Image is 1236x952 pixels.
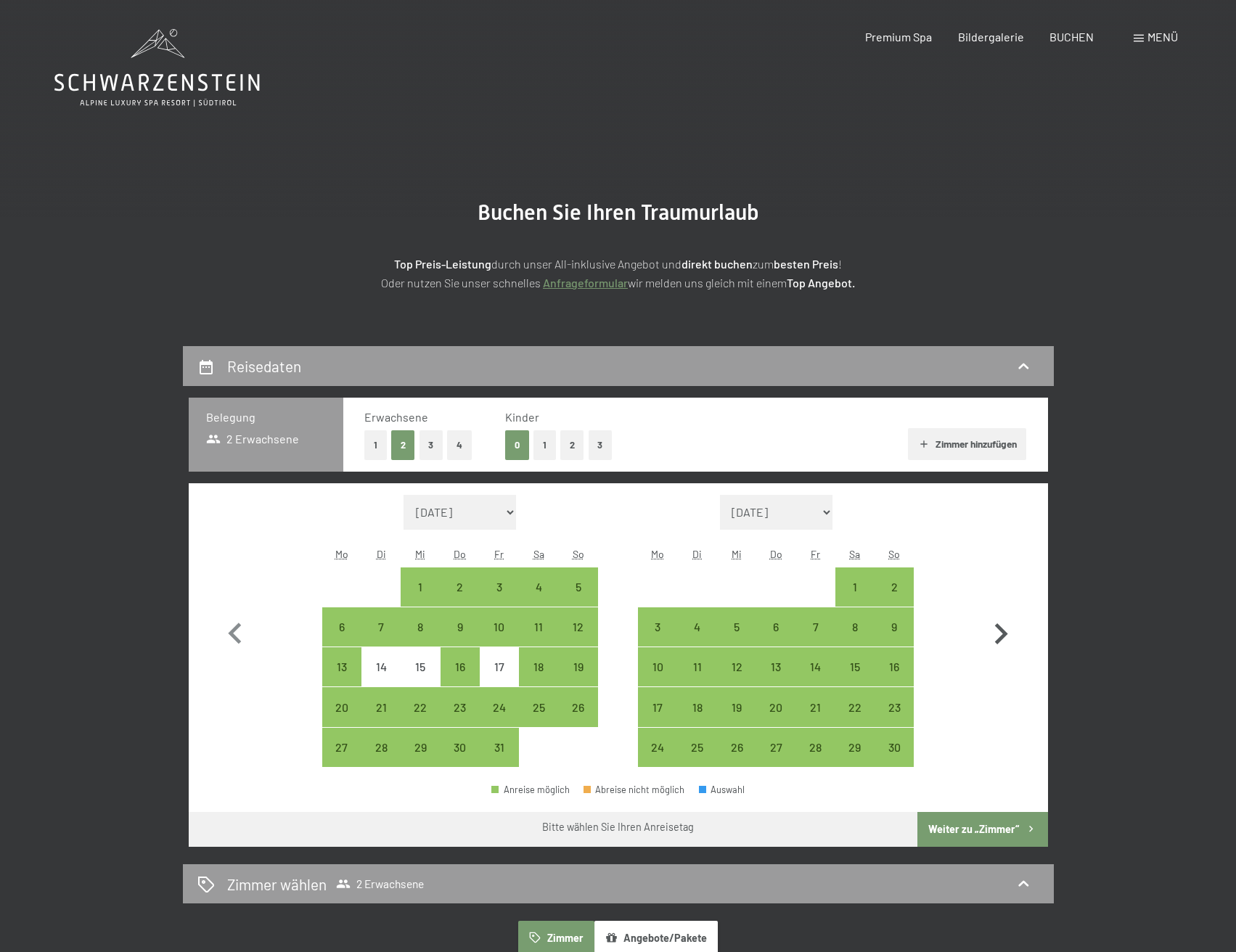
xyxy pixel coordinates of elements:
div: Mon Oct 06 2025 [322,607,361,647]
div: 9 [876,621,912,657]
a: Anfrageformular [543,276,628,290]
div: Anreise möglich [401,567,440,607]
span: Buchen Sie Ihren Traumurlaub [478,200,759,225]
div: 20 [324,702,360,738]
div: 24 [639,742,676,778]
div: Mon Nov 17 2025 [638,687,677,726]
div: Sun Nov 30 2025 [875,728,914,767]
div: Anreise möglich [717,728,756,767]
div: Tue Oct 28 2025 [361,728,401,767]
div: 6 [758,621,794,657]
div: Sat Oct 18 2025 [519,647,558,686]
div: Anreise möglich [401,607,440,647]
div: Anreise möglich [678,728,717,767]
div: Anreise möglich [558,687,597,726]
div: Thu Oct 16 2025 [441,647,480,686]
div: Wed Oct 22 2025 [401,687,440,726]
button: 2 [391,430,415,460]
div: Anreise möglich [361,607,401,647]
div: Anreise möglich [480,728,519,767]
div: Sat Oct 11 2025 [519,607,558,647]
abbr: Samstag [849,548,860,560]
div: Anreise möglich [756,647,795,686]
div: 23 [442,702,478,738]
div: Thu Oct 09 2025 [441,607,480,647]
div: Anreise möglich [638,647,677,686]
div: Sun Nov 09 2025 [875,607,914,647]
div: Anreise möglich [491,785,570,795]
div: Anreise möglich [795,687,835,726]
div: Anreise möglich [875,567,914,607]
button: Zimmer hinzufügen [908,428,1026,460]
div: Anreise möglich [756,687,795,726]
div: Anreise möglich [678,647,717,686]
button: 0 [505,430,529,460]
abbr: Donnerstag [454,548,466,560]
abbr: Dienstag [377,548,386,560]
div: Fri Nov 07 2025 [795,607,835,647]
span: 2 Erwachsene [206,431,300,447]
div: Anreise möglich [361,687,401,726]
div: 3 [639,621,676,657]
span: 2 Erwachsene [336,877,424,891]
div: 14 [363,661,399,697]
div: 15 [837,661,873,697]
div: Tue Nov 11 2025 [678,647,717,686]
abbr: Freitag [811,548,820,560]
div: Anreise möglich [835,687,875,726]
a: Premium Spa [865,30,932,44]
div: 17 [639,702,676,738]
div: Thu Nov 27 2025 [756,728,795,767]
div: 8 [402,621,438,657]
h2: Zimmer wählen [227,874,327,895]
abbr: Montag [335,548,348,560]
div: Fri Nov 28 2025 [795,728,835,767]
div: 23 [876,702,912,738]
div: 22 [402,702,438,738]
div: Wed Nov 19 2025 [717,687,756,726]
div: Anreise möglich [519,647,558,686]
div: Sun Nov 02 2025 [875,567,914,607]
a: Bildergalerie [958,30,1024,44]
div: Sun Oct 19 2025 [558,647,597,686]
div: Anreise möglich [361,728,401,767]
div: 14 [797,661,833,697]
div: Anreise möglich [795,647,835,686]
div: Sun Nov 16 2025 [875,647,914,686]
div: 19 [719,702,755,738]
div: 18 [679,702,716,738]
button: 2 [560,430,584,460]
div: Anreise möglich [875,728,914,767]
div: 17 [481,661,517,697]
div: Anreise möglich [835,647,875,686]
div: 22 [837,702,873,738]
div: Anreise möglich [558,647,597,686]
div: Anreise möglich [322,728,361,767]
div: 24 [481,702,517,738]
div: 12 [719,661,755,697]
button: 1 [364,430,387,460]
div: 11 [520,621,557,657]
div: 4 [679,621,716,657]
div: 27 [324,742,360,778]
div: Anreise nicht möglich [480,647,519,686]
strong: direkt buchen [682,257,753,271]
div: 31 [481,742,517,778]
div: Anreise möglich [480,567,519,607]
div: Abreise nicht möglich [584,785,685,795]
div: 5 [560,581,596,617]
div: 16 [442,661,478,697]
div: Sun Oct 12 2025 [558,607,597,647]
abbr: Mittwoch [732,548,742,560]
div: 13 [324,661,360,697]
button: Vorheriger Monat [214,495,256,768]
p: durch unser All-inklusive Angebot und zum ! Oder nutzen Sie unser schnelles wir melden uns gleich... [255,255,981,292]
div: Anreise möglich [835,567,875,607]
div: Anreise möglich [558,567,597,607]
a: BUCHEN [1049,30,1094,44]
div: 8 [837,621,873,657]
div: Wed Nov 05 2025 [717,607,756,647]
div: 7 [363,621,399,657]
div: Wed Oct 15 2025 [401,647,440,686]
